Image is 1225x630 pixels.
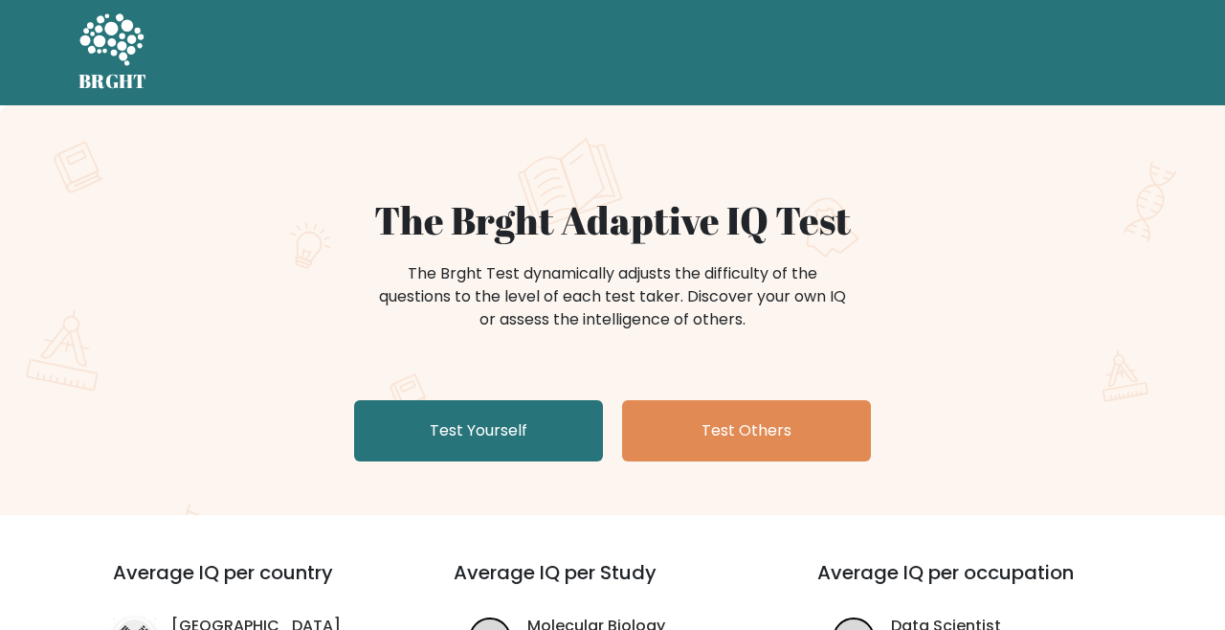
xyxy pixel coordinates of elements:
div: The Brght Test dynamically adjusts the difficulty of the questions to the level of each test take... [373,262,852,331]
h3: Average IQ per occupation [817,561,1135,607]
h1: The Brght Adaptive IQ Test [145,197,1080,243]
h3: Average IQ per Study [454,561,771,607]
h3: Average IQ per country [113,561,385,607]
a: Test Others [622,400,871,461]
a: Test Yourself [354,400,603,461]
h5: BRGHT [78,70,147,93]
a: BRGHT [78,8,147,98]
